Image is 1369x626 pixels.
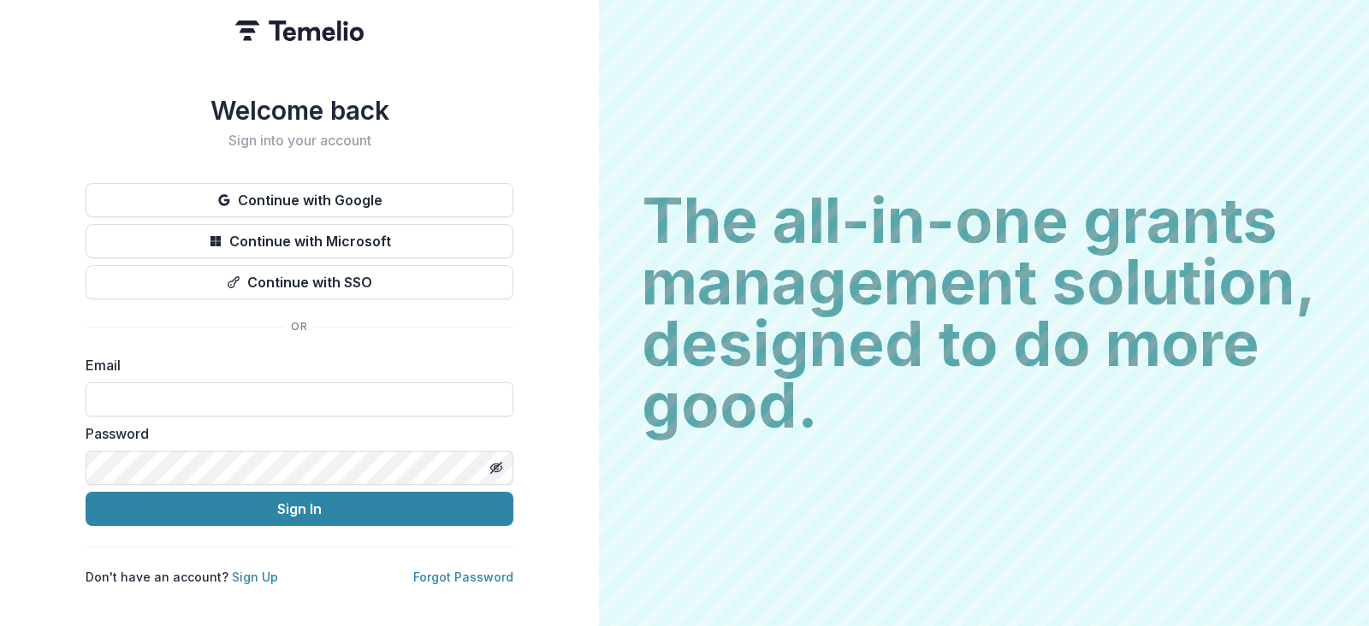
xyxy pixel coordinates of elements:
[235,21,364,41] img: Temelio
[86,133,513,149] h2: Sign into your account
[86,224,513,258] button: Continue with Microsoft
[413,570,513,584] a: Forgot Password
[86,568,278,586] p: Don't have an account?
[86,95,513,126] h1: Welcome back
[86,423,503,444] label: Password
[86,183,513,217] button: Continue with Google
[232,570,278,584] a: Sign Up
[86,265,513,299] button: Continue with SSO
[86,355,503,375] label: Email
[483,454,510,481] button: Toggle password visibility
[86,492,513,526] button: Sign In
